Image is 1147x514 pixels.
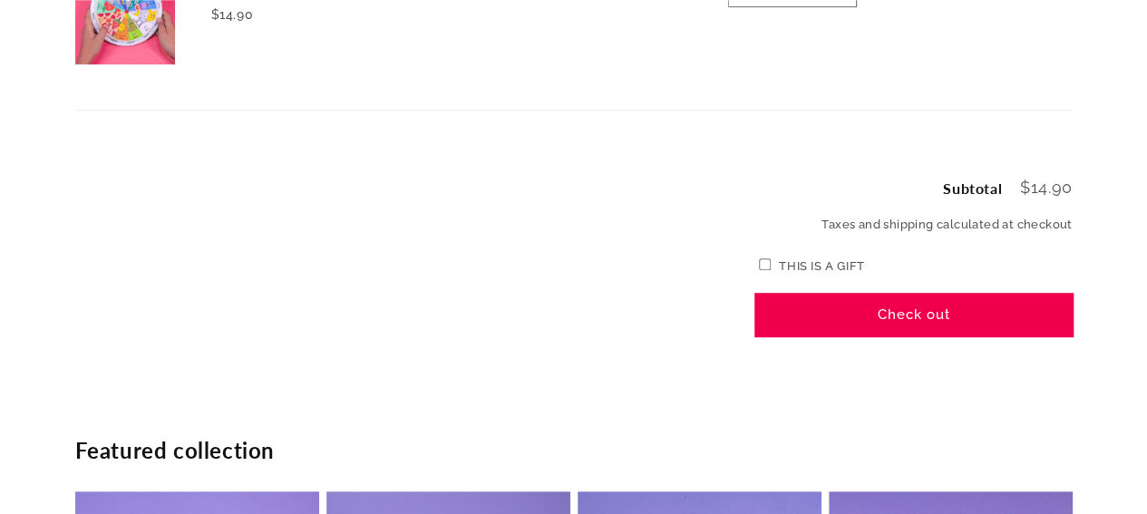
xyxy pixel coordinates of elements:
div: $14.90 [211,5,483,24]
h2: Subtotal [943,181,1002,196]
button: Check out [755,294,1073,336]
label: This is a gift [779,259,864,273]
h2: Featured collection [75,436,1073,464]
small: Taxes and shipping calculated at checkout [755,216,1073,234]
iframe: PayPal-paypal [755,345,1073,394]
span: $14.90 [1020,178,1073,197]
